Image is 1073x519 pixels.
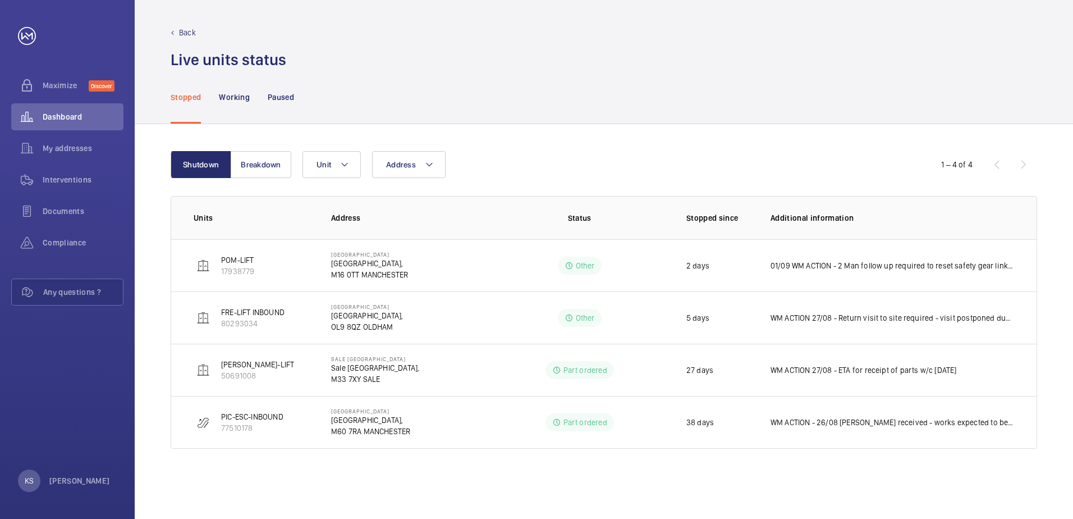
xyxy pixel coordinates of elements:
[563,417,607,428] p: Part ordered
[317,160,331,169] span: Unit
[196,311,210,325] img: elevator.svg
[43,143,123,154] span: My addresses
[686,212,753,224] p: Stopped since
[331,356,419,362] p: Sale [GEOGRAPHIC_DATA]
[43,174,123,185] span: Interventions
[941,159,973,170] div: 1 – 4 of 4
[331,258,408,269] p: [GEOGRAPHIC_DATA],
[171,151,231,178] button: Shutdown
[231,151,291,178] button: Breakdown
[221,370,294,381] p: 50691008
[89,80,114,92] span: Discover
[49,475,110,486] p: [PERSON_NAME]
[331,251,408,258] p: [GEOGRAPHIC_DATA]
[196,416,210,429] img: escalator.svg
[219,92,249,103] p: Working
[771,260,1014,271] p: 01/09 WM ACTION - 2 Man follow up required to reset safety gear linkage as not moving back to neu...
[372,151,446,178] button: Address
[771,365,957,376] p: WM ACTION 27/08 - ETA for receipt of parts w/c [DATE]
[221,307,285,318] p: FRE-LIFT INBOUND
[43,80,89,91] span: Maximize
[686,365,713,376] p: 27 days
[268,92,294,103] p: Paused
[196,363,210,377] img: elevator.svg
[686,312,709,324] p: 5 days
[331,408,410,415] p: [GEOGRAPHIC_DATA]
[171,92,201,103] p: Stopped
[221,422,283,434] p: 77510178
[331,303,403,310] p: [GEOGRAPHIC_DATA]
[221,359,294,370] p: [PERSON_NAME]-LIFT
[331,321,403,333] p: OL9 8QZ OLDHAM
[25,475,34,486] p: KS
[331,212,490,224] p: Address
[386,160,416,169] span: Address
[196,259,210,272] img: elevator.svg
[771,312,1014,324] p: WM ACTION 27/08 - Return visit to site required - visit postponed due to torrential weather condi...
[221,266,254,277] p: 17938779
[43,111,123,122] span: Dashboard
[43,237,123,248] span: Compliance
[171,49,286,70] h1: Live units status
[686,260,709,271] p: 2 days
[331,269,408,280] p: M16 0TT MANCHESTER
[43,286,123,298] span: Any questions ?
[576,312,595,324] p: Other
[221,411,283,422] p: PIC-ESC-INBOUND
[194,212,313,224] p: Units
[302,151,361,178] button: Unit
[563,365,607,376] p: Part ordered
[331,310,403,321] p: [GEOGRAPHIC_DATA],
[221,254,254,266] p: POM-LIFT
[221,318,285,329] p: 80293034
[576,260,595,271] p: Other
[43,206,123,217] span: Documents
[771,212,1014,224] p: Additional information
[498,212,660,224] p: Status
[771,417,1014,428] p: WM ACTION - 26/08 [PERSON_NAME] received - works expected to be complete w/c 01/09
[331,415,410,426] p: [GEOGRAPHIC_DATA],
[331,362,419,374] p: Sale [GEOGRAPHIC_DATA],
[331,374,419,385] p: M33 7XY SALE
[179,27,196,38] p: Back
[686,417,714,428] p: 38 days
[331,426,410,437] p: M60 7RA MANCHESTER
